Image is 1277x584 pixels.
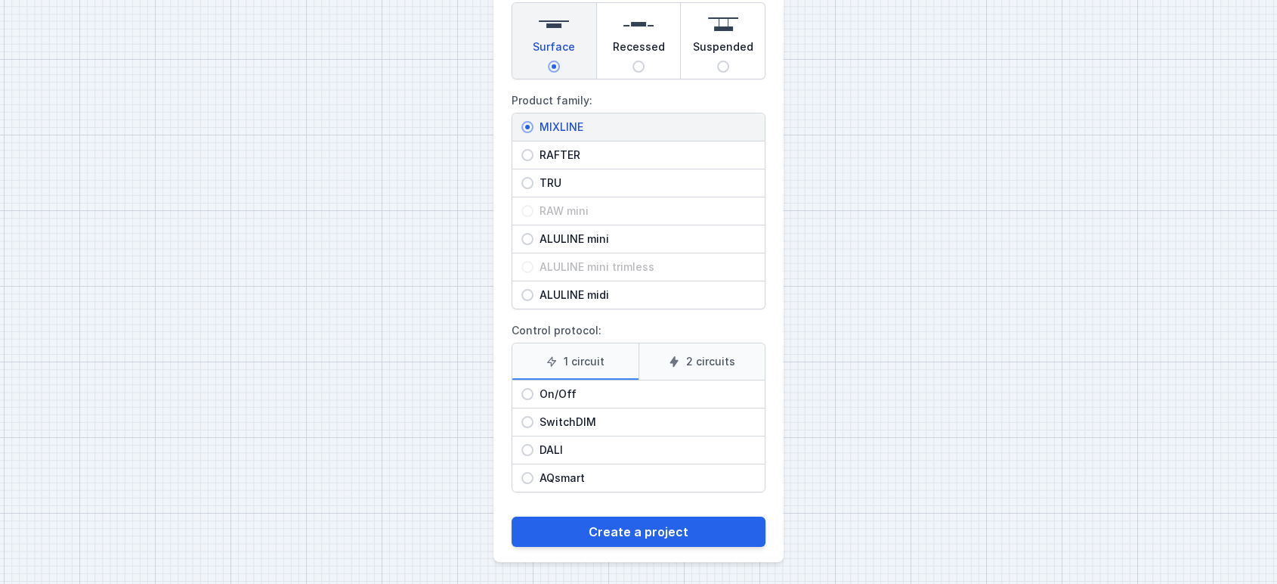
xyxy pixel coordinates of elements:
input: On/Off [521,388,533,400]
span: Recessed [613,39,665,61]
input: Recessed [632,61,645,73]
label: Control protocol: [512,318,765,492]
span: ALULINE mini [533,231,756,247]
label: 2 circuits [638,343,765,380]
label: 1 circuit [512,343,638,380]
button: Create a project [512,517,765,547]
span: Surface [533,39,575,61]
span: On/Off [533,387,756,402]
img: surface.svg [539,9,569,39]
span: Suspended [693,39,753,61]
span: SwitchDIM [533,415,756,430]
input: ALULINE midi [521,289,533,301]
input: ALULINE mini [521,233,533,245]
span: AQsmart [533,471,756,486]
input: Surface [548,61,560,73]
span: MIXLINE [533,120,756,135]
span: ALULINE midi [533,287,756,303]
input: RAFTER [521,149,533,161]
span: RAFTER [533,148,756,163]
img: recessed.svg [623,9,654,39]
input: Suspended [717,61,729,73]
input: TRU [521,177,533,189]
input: DALI [521,444,533,456]
img: suspended.svg [708,9,738,39]
input: SwitchDIM [521,416,533,428]
span: DALI [533,443,756,458]
label: Product family: [512,89,765,309]
input: AQsmart [521,472,533,484]
span: TRU [533,176,756,191]
input: MIXLINE [521,121,533,133]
